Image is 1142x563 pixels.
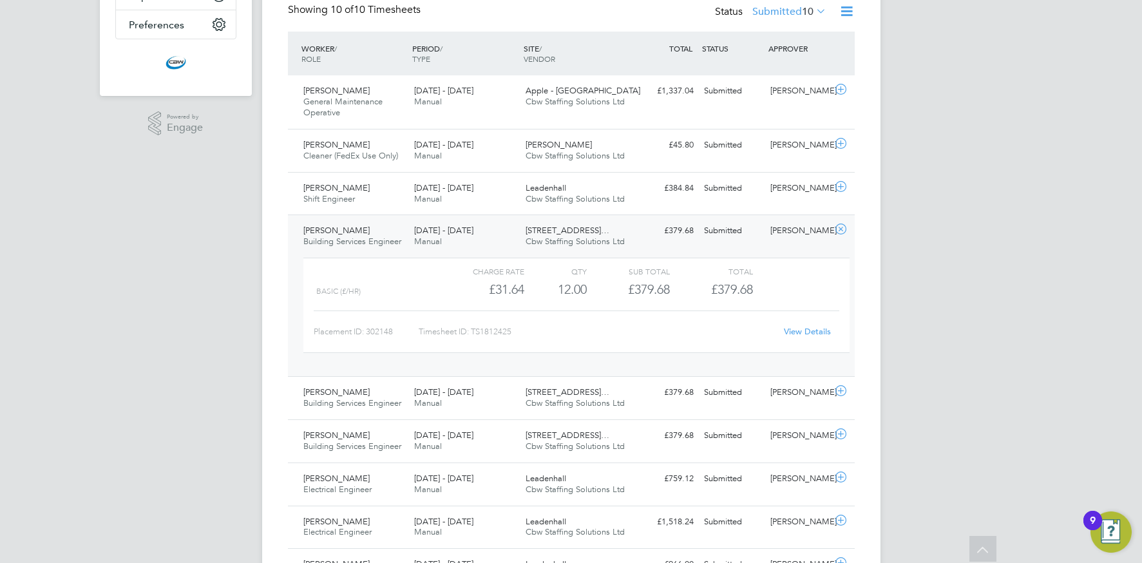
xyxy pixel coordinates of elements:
div: 9 [1090,520,1096,537]
span: Engage [167,122,203,133]
span: Manual [414,484,442,495]
span: [PERSON_NAME] [303,516,370,527]
span: 10 of [330,3,354,16]
div: £1,518.24 [632,511,699,533]
span: [DATE] - [DATE] [414,473,473,484]
div: Submitted [699,382,766,403]
span: [DATE] - [DATE] [414,225,473,236]
div: Submitted [699,511,766,533]
span: Cbw Staffing Solutions Ltd [526,150,625,161]
span: Leadenhall [526,473,566,484]
span: Cbw Staffing Solutions Ltd [526,397,625,408]
span: / [539,43,542,53]
button: Open Resource Center, 9 new notifications [1090,511,1132,553]
button: Preferences [116,10,236,39]
span: ROLE [301,53,321,64]
span: TYPE [412,53,430,64]
span: Manual [414,397,442,408]
div: £379.68 [587,279,670,300]
span: / [440,43,443,53]
label: Submitted [752,5,826,18]
span: [STREET_ADDRESS]… [526,225,609,236]
div: Status [715,3,829,21]
a: View Details [784,326,831,337]
div: Submitted [699,81,766,102]
div: £384.84 [632,178,699,199]
span: Apple - [GEOGRAPHIC_DATA] [526,85,640,96]
span: [DATE] - [DATE] [414,430,473,441]
span: [PERSON_NAME] [526,139,592,150]
span: Cbw Staffing Solutions Ltd [526,526,625,537]
div: Showing [288,3,423,17]
span: [DATE] - [DATE] [414,139,473,150]
div: APPROVER [765,37,832,60]
span: [PERSON_NAME] [303,182,370,193]
span: Building Services Engineer [303,236,401,247]
span: Manual [414,193,442,204]
div: £1,337.04 [632,81,699,102]
span: Building Services Engineer [303,397,401,408]
div: Submitted [699,178,766,199]
div: SITE [520,37,632,70]
span: Manual [414,236,442,247]
span: Electrical Engineer [303,526,372,537]
span: Manual [414,96,442,107]
span: Cleaner (FedEx Use Only) [303,150,398,161]
span: 10 [802,5,814,18]
span: TOTAL [669,43,692,53]
div: Submitted [699,135,766,156]
span: £379.68 [711,281,753,297]
span: Cbw Staffing Solutions Ltd [526,441,625,452]
span: Leadenhall [526,516,566,527]
span: [DATE] - [DATE] [414,386,473,397]
div: Submitted [699,425,766,446]
div: [PERSON_NAME] [765,425,832,446]
span: General Maintenance Operative [303,96,383,118]
span: Manual [414,150,442,161]
div: £379.68 [632,220,699,242]
div: [PERSON_NAME] [765,81,832,102]
span: Manual [414,526,442,537]
span: Basic (£/HR) [316,287,361,296]
div: Timesheet ID: TS1812425 [419,321,776,342]
div: WORKER [298,37,410,70]
div: [PERSON_NAME] [765,468,832,490]
span: Building Services Engineer [303,441,401,452]
span: Cbw Staffing Solutions Ltd [526,193,625,204]
span: [PERSON_NAME] [303,386,370,397]
span: [PERSON_NAME] [303,430,370,441]
span: Cbw Staffing Solutions Ltd [526,484,625,495]
span: VENDOR [524,53,555,64]
div: QTY [524,263,587,279]
span: [PERSON_NAME] [303,225,370,236]
div: £379.68 [632,425,699,446]
div: [PERSON_NAME] [765,511,832,533]
span: [PERSON_NAME] [303,85,370,96]
span: Preferences [129,19,184,31]
span: Powered by [167,111,203,122]
span: [DATE] - [DATE] [414,85,473,96]
span: / [334,43,337,53]
div: STATUS [699,37,766,60]
a: Powered byEngage [148,111,203,136]
span: [STREET_ADDRESS]… [526,430,609,441]
img: cbwstaffingsolutions-logo-retina.png [166,52,186,73]
div: PERIOD [409,37,520,70]
span: Cbw Staffing Solutions Ltd [526,236,625,247]
div: £31.64 [441,279,524,300]
div: Sub Total [587,263,670,279]
span: Cbw Staffing Solutions Ltd [526,96,625,107]
div: 12.00 [524,279,587,300]
span: [STREET_ADDRESS]… [526,386,609,397]
div: Placement ID: 302148 [314,321,419,342]
div: £379.68 [632,382,699,403]
span: 10 Timesheets [330,3,421,16]
div: Submitted [699,220,766,242]
div: Total [670,263,753,279]
div: [PERSON_NAME] [765,178,832,199]
div: [PERSON_NAME] [765,382,832,403]
div: £759.12 [632,468,699,490]
span: [DATE] - [DATE] [414,182,473,193]
span: Electrical Engineer [303,484,372,495]
div: [PERSON_NAME] [765,220,832,242]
